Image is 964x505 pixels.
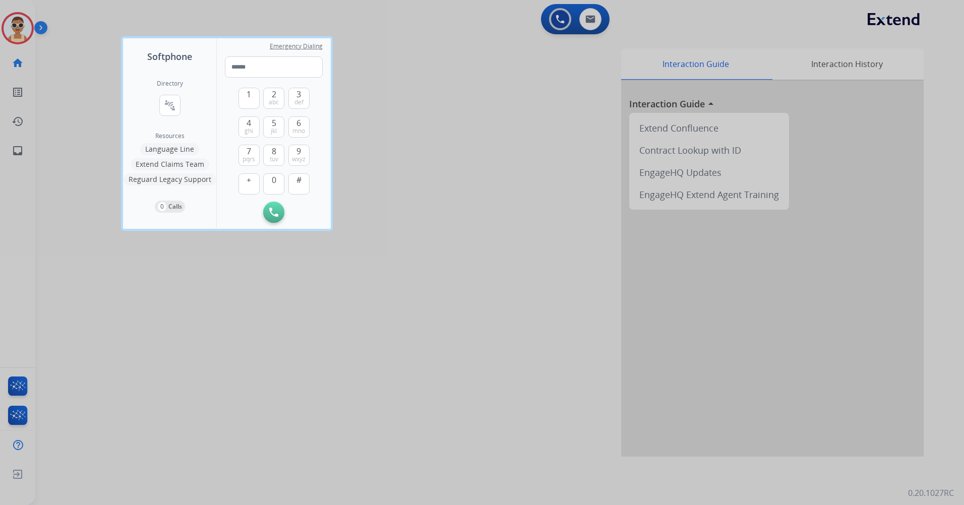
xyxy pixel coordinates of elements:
button: + [238,173,260,195]
mat-icon: connect_without_contact [164,99,176,111]
span: 7 [247,145,251,157]
h2: Directory [157,80,183,88]
button: 2abc [263,88,284,109]
button: 0Calls [155,201,185,213]
img: call-button [269,208,278,217]
span: ghi [245,127,253,135]
span: 9 [296,145,301,157]
span: + [247,174,251,186]
button: Language Line [140,143,199,155]
span: 5 [272,117,276,129]
p: 0.20.1027RC [908,487,954,499]
button: 0 [263,173,284,195]
button: # [288,173,310,195]
span: 8 [272,145,276,157]
span: abc [269,98,279,106]
p: 0 [158,202,166,211]
span: def [294,98,304,106]
span: 6 [296,117,301,129]
span: Resources [155,132,185,140]
button: 7pqrs [238,145,260,166]
span: wxyz [292,155,306,163]
button: 3def [288,88,310,109]
span: 1 [247,88,251,100]
span: Emergency Dialing [270,42,323,50]
span: pqrs [243,155,255,163]
button: Reguard Legacy Support [124,173,216,185]
button: 1 [238,88,260,109]
span: jkl [271,127,277,135]
button: 6mno [288,116,310,138]
span: 2 [272,88,276,100]
button: 9wxyz [288,145,310,166]
span: 3 [296,88,301,100]
button: 5jkl [263,116,284,138]
span: mno [292,127,305,135]
span: 0 [272,174,276,186]
button: 4ghi [238,116,260,138]
span: tuv [270,155,278,163]
span: 4 [247,117,251,129]
span: # [296,174,302,186]
p: Calls [168,202,182,211]
button: Extend Claims Team [131,158,209,170]
span: Softphone [147,49,192,64]
button: 8tuv [263,145,284,166]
